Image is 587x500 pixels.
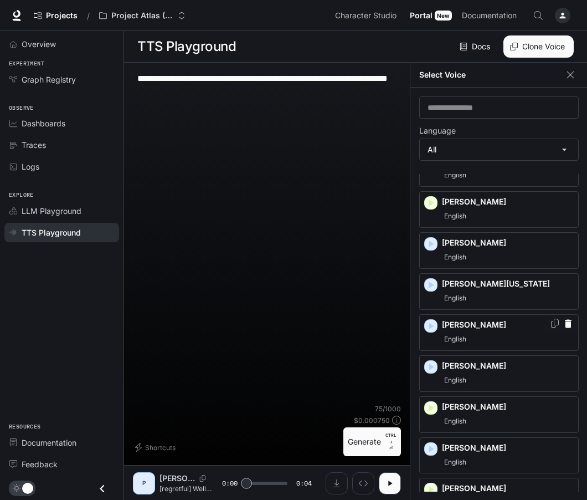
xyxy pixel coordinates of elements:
a: Character Studio [331,4,404,27]
p: ⏎ [385,432,397,452]
a: Graph Registry [4,70,119,89]
a: Documentation [457,4,525,27]
p: [PERSON_NAME] [442,319,574,330]
p: Project Atlas (NBCU) Multi-Agent [111,11,173,21]
span: English [442,169,468,182]
span: Feedback [22,458,58,470]
span: Dark mode toggle [22,482,33,494]
p: [regretful] Well I didn't mean it. [PERSON_NAME], I thought [PERSON_NAME] could take a joke. [159,484,213,493]
a: TTS Playground [4,223,119,242]
button: GenerateCTRL +⏎ [343,427,401,456]
p: CTRL + [385,432,397,445]
span: English [442,456,468,469]
p: [PERSON_NAME] [442,401,574,412]
a: Dashboards [4,114,119,133]
button: Copy Voice ID [549,319,560,328]
div: / [83,10,94,22]
p: [PERSON_NAME] [442,360,574,371]
span: Graph Registry [22,74,76,85]
span: English [442,374,468,387]
span: Portal [410,9,432,23]
span: Documentation [462,9,517,23]
div: P [135,475,153,492]
a: Feedback [4,455,119,474]
a: Traces [4,135,119,155]
span: English [442,333,468,346]
span: English [442,292,468,305]
a: Documentation [4,433,119,452]
p: [PERSON_NAME] [442,196,574,207]
p: Language [419,127,456,135]
button: Download audio [326,472,348,494]
span: Projects [46,11,78,21]
span: TTS Playground [22,227,81,238]
a: Docs [457,35,495,58]
span: English [442,251,468,264]
p: [PERSON_NAME] [442,483,574,494]
button: Shortcuts [133,438,180,456]
div: All [420,139,578,160]
span: Documentation [22,437,76,448]
span: Traces [22,139,46,151]
button: Inspect [352,472,374,494]
span: 0:00 [222,478,238,489]
button: Close drawer [90,477,115,500]
p: [PERSON_NAME][US_STATE] [442,278,574,289]
span: 0:04 [296,478,312,489]
p: [PERSON_NAME] [159,473,195,484]
span: Character Studio [335,9,397,23]
span: Dashboards [22,118,65,129]
button: Clone Voice [503,35,574,58]
p: [PERSON_NAME] [442,237,574,248]
p: 75 / 1000 [375,404,401,414]
a: LLM Playground [4,201,119,221]
a: Overview [4,34,119,54]
a: Logs [4,157,119,176]
a: PortalNew [405,4,456,27]
span: LLM Playground [22,205,81,217]
button: Copy Voice ID [195,475,210,482]
button: Open workspace menu [94,4,190,27]
h1: TTS Playground [137,35,236,58]
span: English [442,210,468,223]
a: Go to projects [29,4,83,27]
span: Overview [22,38,56,50]
span: Logs [22,161,39,172]
p: [PERSON_NAME] [442,442,574,453]
div: New [435,11,452,21]
span: English [442,415,468,428]
p: $ 0.000750 [354,416,390,425]
button: Open Command Menu [527,4,549,27]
